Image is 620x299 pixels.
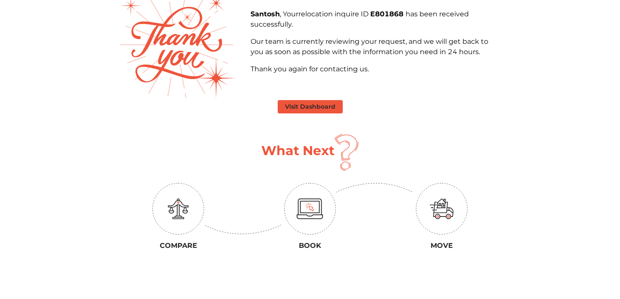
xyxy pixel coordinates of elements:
[382,241,501,250] h3: Move
[261,143,335,159] h1: What Next
[251,64,501,74] p: Thank you again for contacting us.
[335,134,359,171] img: question
[152,183,204,235] img: circle
[297,198,323,219] img: monitor
[251,37,501,57] p: Our team is currently reviewing your request, and we will get back to you as soon as possible wit...
[168,198,189,219] img: education
[119,241,238,250] h3: Compare
[370,10,406,18] b: E801868
[284,183,336,235] img: circle
[336,183,413,193] img: down
[430,198,454,219] img: move
[251,241,369,250] h3: Book
[251,10,280,18] b: Santosh
[278,100,343,113] button: Visit Dashboard
[204,225,282,235] img: up
[416,183,468,235] img: circle
[298,10,335,18] span: relocation
[251,9,501,30] p: , Your inquire ID has been received successfully.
